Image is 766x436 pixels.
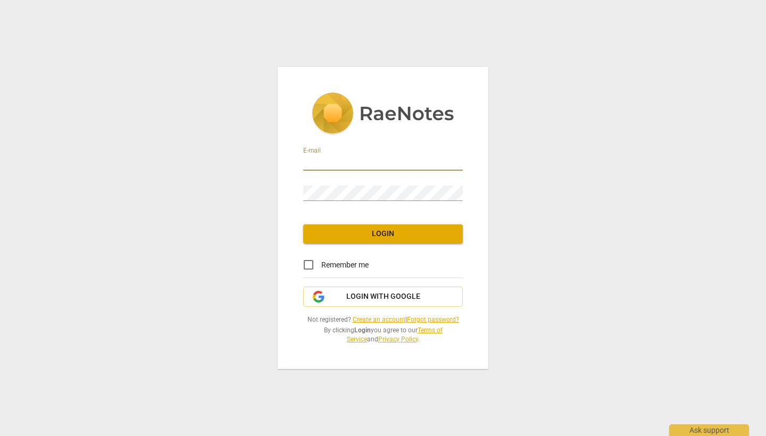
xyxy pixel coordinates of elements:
span: By clicking you agree to our and . [303,326,463,343]
span: Remember me [321,259,369,271]
span: Login with Google [346,291,420,302]
button: Login [303,224,463,244]
span: Login [312,229,454,239]
span: Not registered? | [303,315,463,324]
b: Login [354,326,371,334]
div: Ask support [669,424,749,436]
label: E-mail [303,148,321,154]
button: Login with Google [303,287,463,307]
a: Create an account [353,316,405,323]
a: Forgot password? [407,316,459,323]
img: 5ac2273c67554f335776073100b6d88f.svg [312,93,454,136]
a: Terms of Service [347,326,443,343]
a: Privacy Policy [378,336,418,343]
